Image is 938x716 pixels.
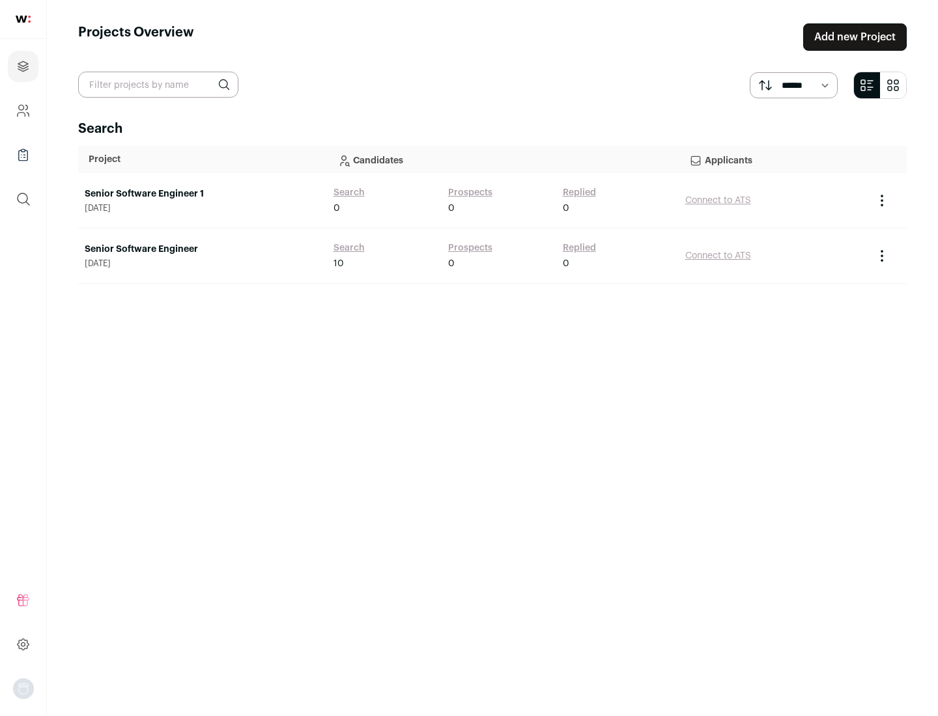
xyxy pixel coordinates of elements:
[85,243,320,256] a: Senior Software Engineer
[85,187,320,200] a: Senior Software Engineer 1
[563,202,569,215] span: 0
[8,139,38,171] a: Company Lists
[874,193,890,208] button: Project Actions
[448,241,492,255] a: Prospects
[89,153,317,166] p: Project
[16,16,31,23] img: wellfound-shorthand-0d5821cbd27db2630d0214b213865d53afaa358527fdda9d0ea32b1df1b89c2c.svg
[78,23,194,51] h1: Projects Overview
[685,196,751,205] a: Connect to ATS
[334,186,365,199] a: Search
[448,257,455,270] span: 0
[78,72,238,98] input: Filter projects by name
[448,202,455,215] span: 0
[8,51,38,82] a: Projects
[337,146,668,172] p: Candidates
[874,248,890,264] button: Project Actions
[803,23,907,51] a: Add new Project
[334,241,365,255] a: Search
[448,186,492,199] a: Prospects
[563,186,596,199] a: Replied
[334,257,344,270] span: 10
[685,251,751,260] a: Connect to ATS
[78,120,907,138] h2: Search
[13,678,34,699] button: Open dropdown
[563,241,596,255] a: Replied
[563,257,569,270] span: 0
[85,258,320,269] span: [DATE]
[334,202,340,215] span: 0
[85,203,320,213] span: [DATE]
[13,678,34,699] img: nopic.png
[8,95,38,126] a: Company and ATS Settings
[689,146,857,172] p: Applicants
